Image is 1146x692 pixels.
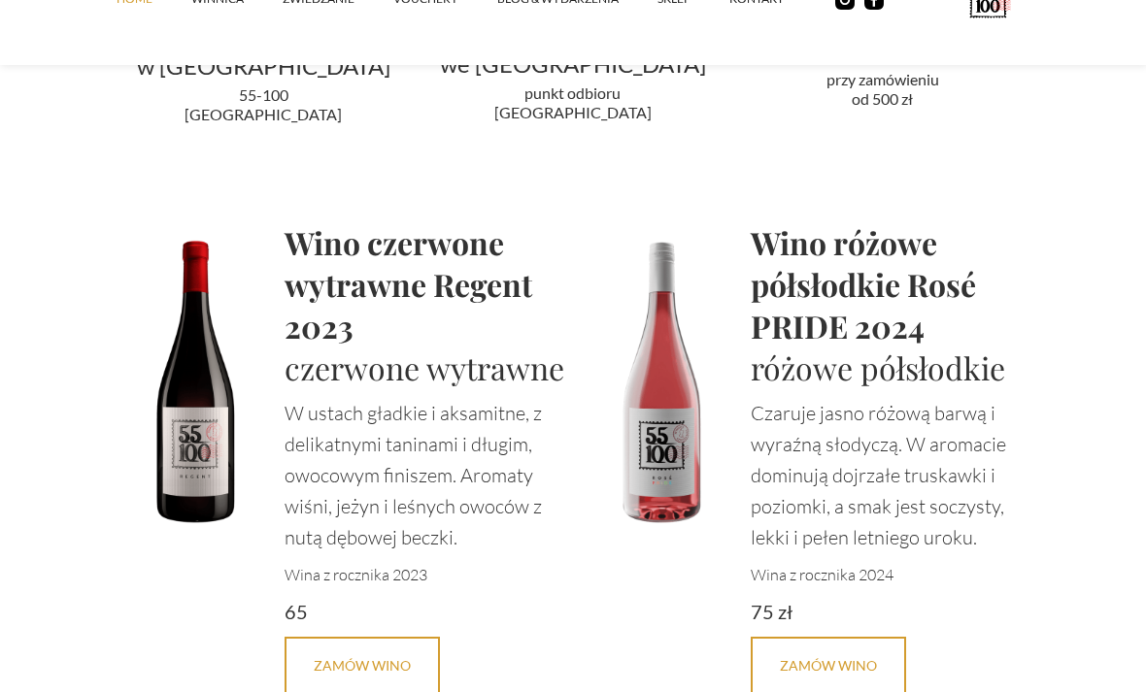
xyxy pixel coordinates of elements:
[426,54,721,74] div: we [GEOGRAPHIC_DATA]
[751,221,1039,346] h1: Wino różowe półsłodkie Rosé PRIDE 2024
[751,596,1039,627] div: 75 zł
[285,346,573,388] h1: czerwone wytrawne
[117,56,411,76] div: w [GEOGRAPHIC_DATA]
[426,83,721,122] div: punkt odbioru [GEOGRAPHIC_DATA]
[285,563,573,586] p: Wina z rocznika 2023
[285,596,573,627] div: 65
[117,85,411,124] div: 55-100 [GEOGRAPHIC_DATA]
[735,70,1029,109] div: przy zamówieniu od 500 zł
[751,346,1039,388] h1: różowe półsłodkie
[751,398,1039,553] p: Czaruje jasno różową barwą i wyraźną słodyczą. W aromacie dominują dojrzałe truskawki i poziomki,...
[285,221,573,346] h1: Wino czerwone wytrawne Regent 2023
[751,563,1039,586] p: Wina z rocznika 2024
[285,398,573,553] p: W ustach gładkie i aksamitne, z delikatnymi taninami i długim, owocowym finiszem. Aromaty wiśni, ...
